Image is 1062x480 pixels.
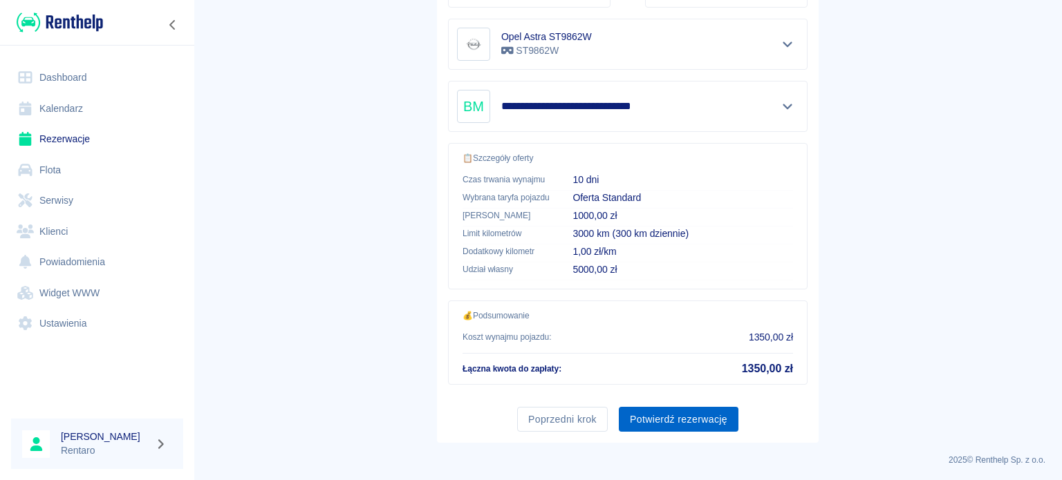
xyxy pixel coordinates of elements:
img: Image [460,30,487,58]
p: 1350,00 zł [749,330,793,345]
a: Rezerwacje [11,124,183,155]
button: Potwierdź rezerwację [619,407,738,432]
p: ST9862W [501,44,592,58]
p: 10 dni [572,173,793,187]
h5: 1350,00 zł [742,362,793,376]
p: 💰 Podsumowanie [463,309,793,322]
p: 1000,00 zł [572,209,793,223]
button: Pokaż szczegóły [776,35,799,54]
a: Klienci [11,216,183,247]
div: BM [457,90,490,123]
button: Zwiń nawigację [162,16,183,34]
p: Wybrana taryfa pojazdu [463,191,550,204]
h6: Opel Astra ST9862W [501,30,592,44]
p: 1,00 zł/km [572,244,793,259]
p: Łączna kwota do zapłaty : [463,363,561,375]
a: Renthelp logo [11,11,103,34]
a: Ustawienia [11,308,183,339]
a: Powiadomienia [11,247,183,278]
p: Koszt wynajmu pojazdu : [463,331,552,343]
p: 📋 Szczegóły oferty [463,152,793,164]
a: Kalendarz [11,93,183,124]
p: Limit kilometrów [463,227,550,240]
p: 2025 © Renthelp Sp. z o.o. [210,454,1045,466]
p: [PERSON_NAME] [463,209,550,222]
h6: [PERSON_NAME] [61,430,149,443]
img: Renthelp logo [17,11,103,34]
p: Dodatkowy kilometr [463,245,550,258]
p: Czas trwania wynajmu [463,173,550,186]
p: 5000,00 zł [572,262,793,277]
a: Dashboard [11,62,183,93]
p: Oferta Standard [572,191,793,205]
p: Rentaro [61,443,149,458]
p: 3000 km (300 km dziennie) [572,227,793,241]
a: Widget WWW [11,278,183,309]
button: Pokaż szczegóły [776,97,799,116]
p: Udział własny [463,263,550,276]
button: Poprzedni krok [517,407,608,432]
a: Flota [11,155,183,186]
a: Serwisy [11,185,183,216]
